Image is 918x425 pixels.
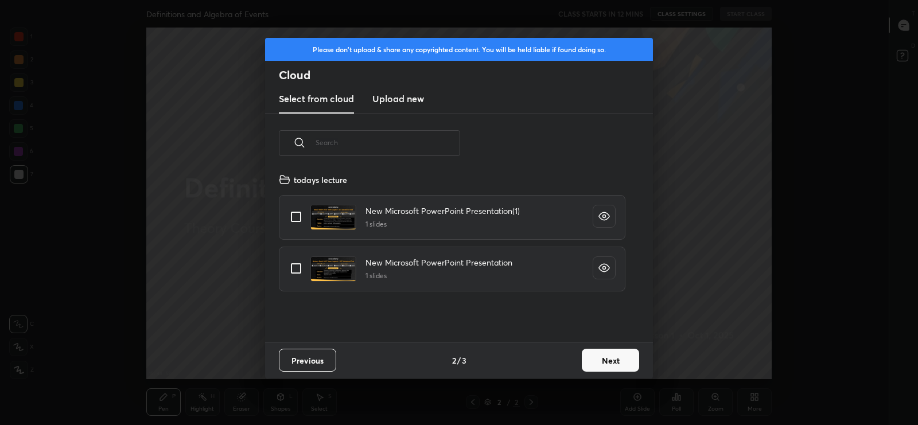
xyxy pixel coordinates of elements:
[265,38,653,61] div: Please don't upload & share any copyrighted content. You will be held liable if found doing so.
[365,205,520,217] h4: New Microsoft PowerPoint Presentation(1)
[372,92,424,106] h3: Upload new
[365,219,520,229] h5: 1 slides
[279,68,653,83] h2: Cloud
[310,256,356,282] img: 1754144317V8BRX3.pdf
[365,271,512,281] h5: 1 slides
[462,354,466,366] h4: 3
[316,118,460,167] input: Search
[457,354,461,366] h4: /
[279,349,336,372] button: Previous
[294,174,347,186] h4: todays lecture
[452,354,456,366] h4: 2
[365,256,512,268] h4: New Microsoft PowerPoint Presentation
[279,92,354,106] h3: Select from cloud
[265,169,639,342] div: grid
[582,349,639,372] button: Next
[310,205,356,230] img: 1754144236QZC4XV.pdf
